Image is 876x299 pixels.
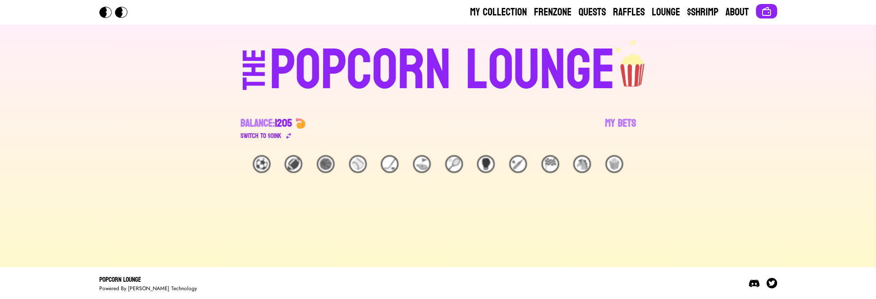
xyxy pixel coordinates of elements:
div: 🎾 [445,155,463,173]
a: My Bets [605,116,636,141]
a: My Collection [470,5,527,19]
div: 🏀 [317,155,335,173]
div: POPCORN LOUNGE [270,42,615,99]
div: 🏏 [509,155,527,173]
div: 🍿 [605,155,623,173]
a: About [726,5,749,19]
img: Connect wallet [761,6,772,17]
div: Popcorn Lounge [99,274,197,285]
a: Quests [579,5,606,19]
a: Frenzone [534,5,571,19]
div: Switch to $ OINK [241,131,282,141]
div: Powered By [PERSON_NAME] Technology [99,285,197,292]
img: Popcorn [99,7,135,18]
div: 🏁 [541,155,559,173]
div: 🏈 [285,155,302,173]
div: Balance: [241,116,292,131]
img: popcorn [615,39,651,88]
a: $Shrimp [687,5,718,19]
div: ⚾️ [349,155,367,173]
a: THEPOPCORN LOUNGEpopcorn [166,39,710,99]
img: Discord [749,278,759,288]
div: 🥊 [477,155,495,173]
a: Raffles [613,5,645,19]
div: 🐴 [573,155,591,173]
div: ⛳️ [413,155,431,173]
div: ⚽️ [253,155,271,173]
a: Lounge [652,5,680,19]
img: 🍤 [295,118,306,129]
div: 🏒 [381,155,399,173]
img: Twitter [767,278,777,288]
div: THE [238,49,270,108]
span: 1205 [275,114,292,133]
